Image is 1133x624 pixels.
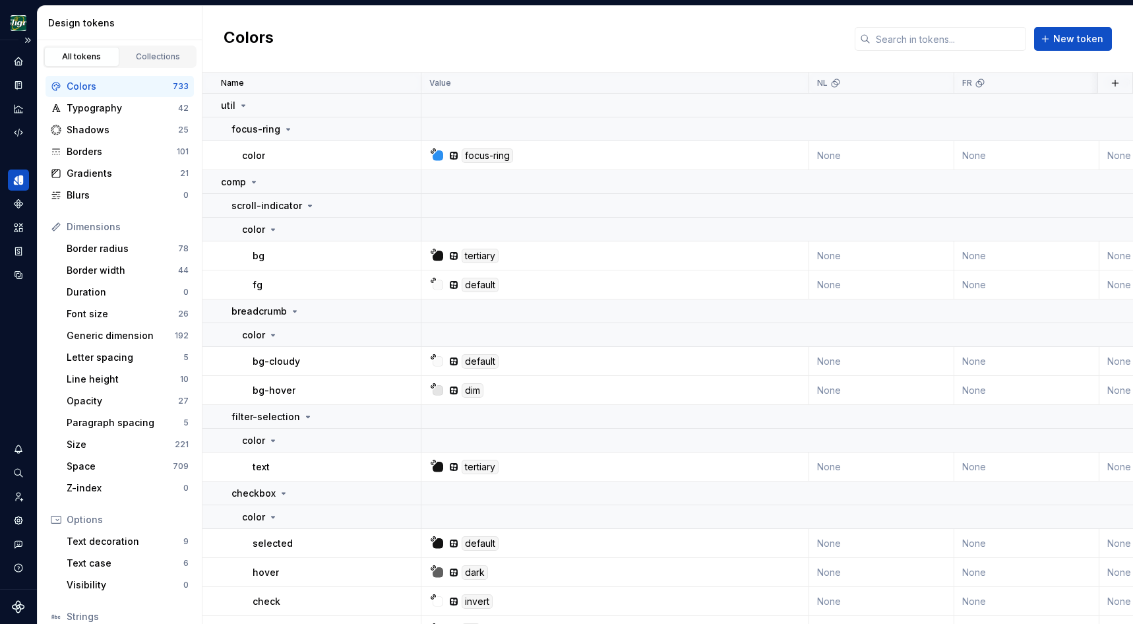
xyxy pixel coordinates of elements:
[67,557,183,570] div: Text case
[809,241,954,270] td: None
[462,594,493,609] div: invert
[61,303,194,325] a: Font size26
[11,15,26,31] img: 1515fa79-85a1-47b9-9547-3b635611c5f8.png
[809,141,954,170] td: None
[12,600,25,613] svg: Supernova Logo
[8,510,29,531] div: Settings
[61,575,194,596] a: Visibility0
[8,170,29,191] div: Design tokens
[462,460,499,474] div: tertiary
[8,534,29,555] button: Contact support
[221,175,246,189] p: comp
[183,558,189,569] div: 6
[18,31,37,49] button: Expand sidebar
[125,51,191,62] div: Collections
[183,483,189,493] div: 0
[242,434,265,447] p: color
[242,223,265,236] p: color
[809,270,954,299] td: None
[46,98,194,119] a: Typography42
[67,286,183,299] div: Duration
[183,580,189,590] div: 0
[183,418,189,428] div: 5
[871,27,1026,51] input: Search in tokens...
[67,482,183,495] div: Z-index
[178,243,189,254] div: 78
[809,558,954,587] td: None
[183,352,189,363] div: 5
[8,51,29,72] a: Home
[46,163,194,184] a: Gradients21
[8,75,29,96] a: Documentation
[809,347,954,376] td: None
[67,220,189,234] div: Dimensions
[429,78,451,88] p: Value
[61,238,194,259] a: Border radius78
[224,27,274,51] h2: Colors
[462,354,499,369] div: default
[173,81,189,92] div: 733
[8,462,29,484] div: Search ⌘K
[231,123,280,136] p: focus-ring
[61,282,194,303] a: Duration0
[49,51,115,62] div: All tokens
[67,373,180,386] div: Line height
[67,264,178,277] div: Border width
[67,189,183,202] div: Blurs
[8,265,29,286] a: Data sources
[183,190,189,201] div: 0
[231,410,300,423] p: filter-selection
[253,249,264,263] p: bg
[231,199,302,212] p: scroll-indicator
[221,78,244,88] p: Name
[67,102,178,115] div: Typography
[809,529,954,558] td: None
[462,249,499,263] div: tertiary
[67,145,177,158] div: Borders
[242,149,265,162] p: color
[462,536,499,551] div: default
[954,452,1099,482] td: None
[61,531,194,552] a: Text decoration9
[178,309,189,319] div: 26
[61,260,194,281] a: Border width44
[8,486,29,507] a: Invite team
[954,376,1099,405] td: None
[231,487,276,500] p: checkbox
[8,98,29,119] div: Analytics
[46,76,194,97] a: Colors733
[809,452,954,482] td: None
[178,265,189,276] div: 44
[67,578,183,592] div: Visibility
[8,241,29,262] div: Storybook stories
[180,168,189,179] div: 21
[67,535,183,548] div: Text decoration
[8,193,29,214] a: Components
[462,383,483,398] div: dim
[67,307,178,321] div: Font size
[8,439,29,460] div: Notifications
[48,16,197,30] div: Design tokens
[954,270,1099,299] td: None
[253,537,293,550] p: selected
[809,587,954,616] td: None
[67,438,175,451] div: Size
[67,242,178,255] div: Border radius
[61,390,194,412] a: Opacity27
[61,412,194,433] a: Paragraph spacing5
[67,123,178,137] div: Shadows
[61,478,194,499] a: Z-index0
[253,460,270,474] p: text
[61,369,194,390] a: Line height10
[1053,32,1103,46] span: New token
[809,376,954,405] td: None
[8,122,29,143] a: Code automation
[253,595,280,608] p: check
